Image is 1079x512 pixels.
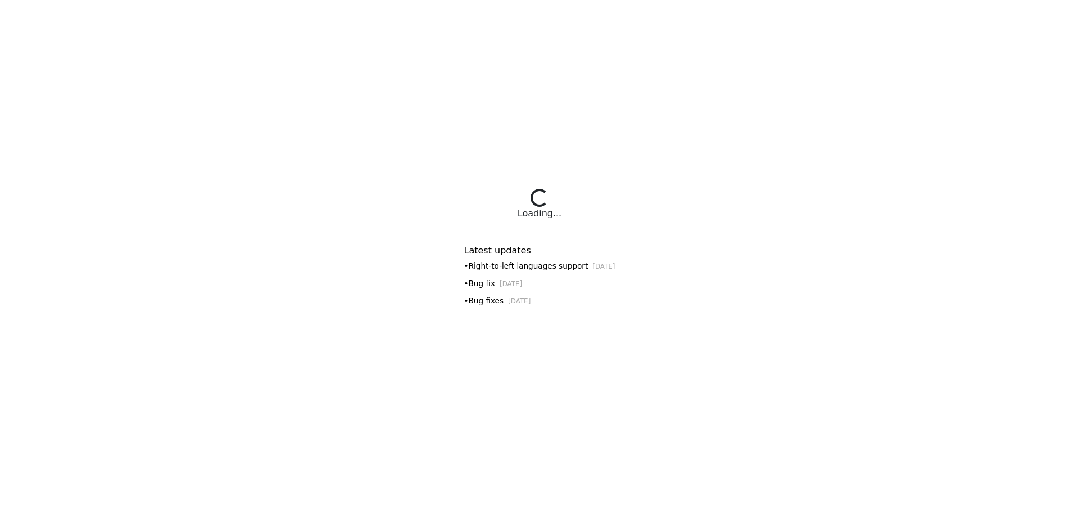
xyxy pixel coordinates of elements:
div: • Bug fixes [464,295,615,307]
div: • Bug fix [464,278,615,289]
h6: Latest updates [464,245,615,256]
div: Loading... [518,207,561,220]
small: [DATE] [508,297,531,305]
small: [DATE] [592,262,615,270]
div: • Right-to-left languages support [464,260,615,272]
small: [DATE] [500,280,522,288]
